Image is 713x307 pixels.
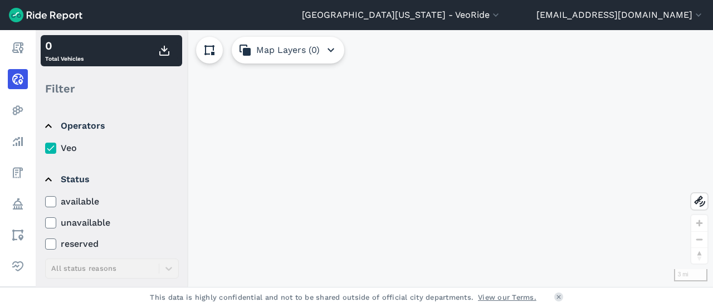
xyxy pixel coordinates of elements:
[9,8,82,22] img: Ride Report
[36,30,713,287] div: loading
[41,71,182,106] div: Filter
[45,195,179,208] label: available
[45,142,179,155] label: Veo
[8,131,28,152] a: Analyze
[8,163,28,183] a: Fees
[536,8,704,22] button: [EMAIL_ADDRESS][DOMAIN_NAME]
[8,38,28,58] a: Report
[232,37,344,64] button: Map Layers (0)
[8,194,28,214] a: Policy
[8,69,28,89] a: Realtime
[8,100,28,120] a: Heatmaps
[45,110,177,142] summary: Operators
[45,37,84,54] div: 0
[45,37,84,64] div: Total Vehicles
[8,225,28,245] a: Areas
[45,164,177,195] summary: Status
[478,292,536,303] a: View our Terms.
[8,256,28,276] a: Health
[302,8,501,22] button: [GEOGRAPHIC_DATA][US_STATE] - VeoRide
[45,237,179,251] label: reserved
[45,216,179,230] label: unavailable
